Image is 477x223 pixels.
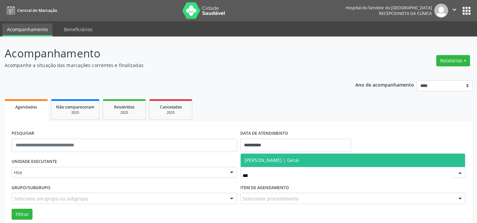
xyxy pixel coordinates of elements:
label: DATA DE ATENDIMENTO [240,128,288,139]
button: apps [461,5,472,17]
span: Hse [14,169,223,176]
span: Selecione um grupo ou subgrupo [14,195,88,202]
label: PESQUISAR [12,128,34,139]
p: Ano de acompanhamento [355,80,414,89]
label: UNIDADE EXECUTANTE [12,157,57,167]
label: Grupo/Subgrupo [12,183,50,193]
span: Não compareceram [56,104,94,110]
button: Relatórios [436,55,470,66]
a: Beneficiários [59,24,97,35]
span: Resolvidos [114,104,135,110]
div: 2025 [108,110,141,115]
label: Item de agendamento [240,183,289,193]
span: [PERSON_NAME] | Geral [245,157,299,163]
span: Central de Marcação [17,8,57,13]
span: Selecionar procedimento [243,195,298,202]
span: Cancelados [160,104,182,110]
button: Filtrar [12,209,32,220]
span: Agendados [15,104,37,110]
a: Central de Marcação [5,5,57,16]
p: Acompanhamento [5,45,332,62]
span: Recepcionista da clínica [379,11,432,16]
img: img [434,4,448,18]
div: 2025 [56,110,94,115]
p: Acompanhe a situação das marcações correntes e finalizadas [5,62,332,69]
a: Acompanhamento [2,24,52,37]
i:  [451,6,458,13]
button:  [448,4,461,18]
div: Hospital do Servidor do [GEOGRAPHIC_DATA] [346,5,432,11]
div: 2025 [154,110,187,115]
